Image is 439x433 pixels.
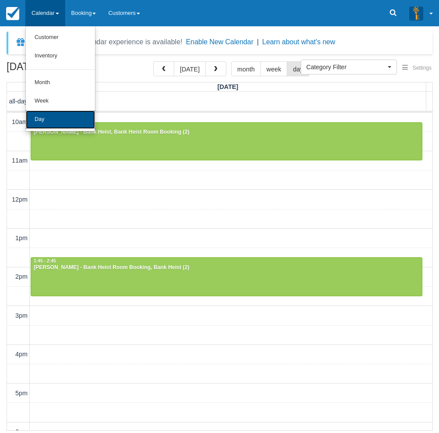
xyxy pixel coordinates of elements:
span: 11am [12,157,28,164]
a: Inventory [26,47,95,65]
a: Learn about what's new [262,38,335,46]
a: Week [26,92,95,110]
div: [PERSON_NAME] - Bank Heist Room Booking, Bank Heist (2) [33,264,420,271]
a: 10:15 - 11:15[PERSON_NAME] - Bank Heist, Bank Heist Room Booking (2) [31,122,422,161]
div: [PERSON_NAME] - Bank Heist, Bank Heist Room Booking (2) [33,129,420,136]
span: 5pm [15,390,28,397]
a: 1:45 - 2:45[PERSON_NAME] - Bank Heist Room Booking, Bank Heist (2) [31,257,422,296]
span: 2pm [15,273,28,280]
a: Month [26,74,95,92]
span: 12pm [12,196,28,203]
button: Category Filter [301,60,397,75]
span: 1pm [15,234,28,241]
a: Customer [26,28,95,47]
span: 1:45 - 2:45 [34,259,56,263]
button: Enable New Calendar [186,38,253,46]
span: all-day [9,98,28,105]
span: | [257,38,259,46]
button: day [287,61,309,76]
span: [DATE] [218,83,239,90]
span: Category Filter [306,63,386,71]
button: month [231,61,261,76]
div: A new Booking Calendar experience is available! [29,37,183,47]
h2: [DATE] [7,61,117,78]
img: checkfront-main-nav-mini-logo.png [6,7,19,20]
span: 4pm [15,351,28,358]
span: Settings [413,65,432,71]
ul: Calendar [25,26,95,131]
button: Settings [397,62,437,75]
button: week [260,61,288,76]
img: A3 [409,6,423,20]
a: Day [26,110,95,129]
span: 3pm [15,312,28,319]
span: 10am [12,118,28,125]
button: [DATE] [174,61,206,76]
